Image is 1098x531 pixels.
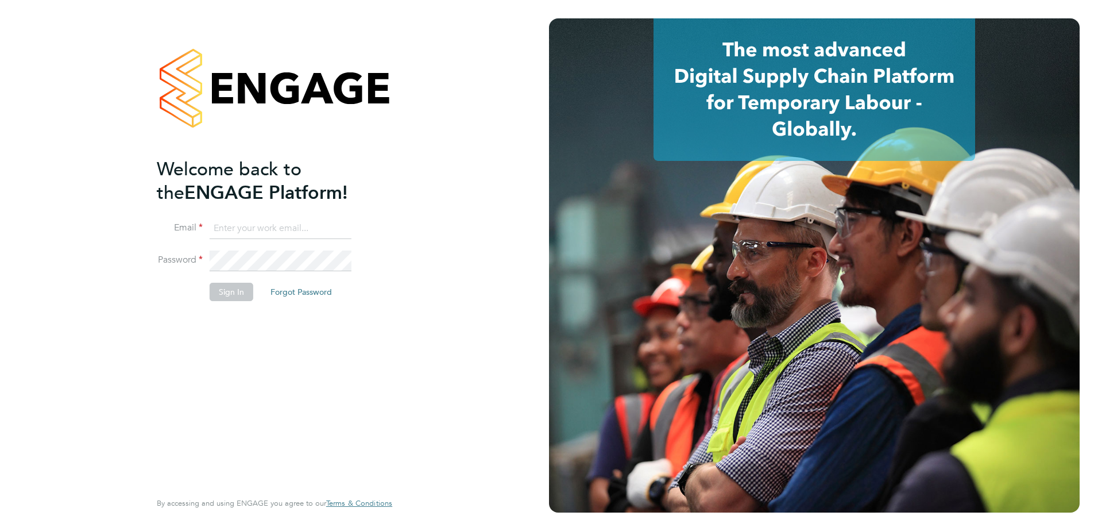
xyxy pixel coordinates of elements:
[261,283,341,301] button: Forgot Password
[210,218,351,239] input: Enter your work email...
[157,157,381,205] h2: ENGAGE Platform!
[326,499,392,508] a: Terms & Conditions
[157,158,301,204] span: Welcome back to the
[157,254,203,266] label: Password
[157,498,392,508] span: By accessing and using ENGAGE you agree to our
[210,283,253,301] button: Sign In
[157,222,203,234] label: Email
